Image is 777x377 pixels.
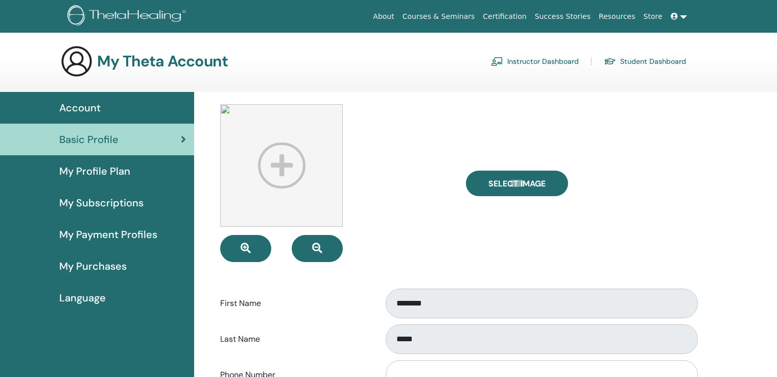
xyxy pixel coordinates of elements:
[59,100,101,115] span: Account
[369,7,398,26] a: About
[604,57,616,66] img: graduation-cap.svg
[59,132,119,147] span: Basic Profile
[213,294,376,313] label: First Name
[479,7,530,26] a: Certification
[604,53,686,69] a: Student Dashboard
[97,52,228,70] h3: My Theta Account
[595,7,640,26] a: Resources
[213,329,376,349] label: Last Name
[531,7,595,26] a: Success Stories
[59,195,144,210] span: My Subscriptions
[398,7,479,26] a: Courses & Seminars
[488,178,546,189] span: Select Image
[59,227,157,242] span: My Payment Profiles
[60,45,93,78] img: generic-user-icon.jpg
[510,180,524,187] input: Select Image
[491,53,579,69] a: Instructor Dashboard
[59,258,127,274] span: My Purchases
[491,57,503,66] img: chalkboard-teacher.svg
[59,163,130,179] span: My Profile Plan
[220,104,343,227] img: profile
[640,7,667,26] a: Store
[67,5,190,28] img: logo.png
[59,290,106,305] span: Language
